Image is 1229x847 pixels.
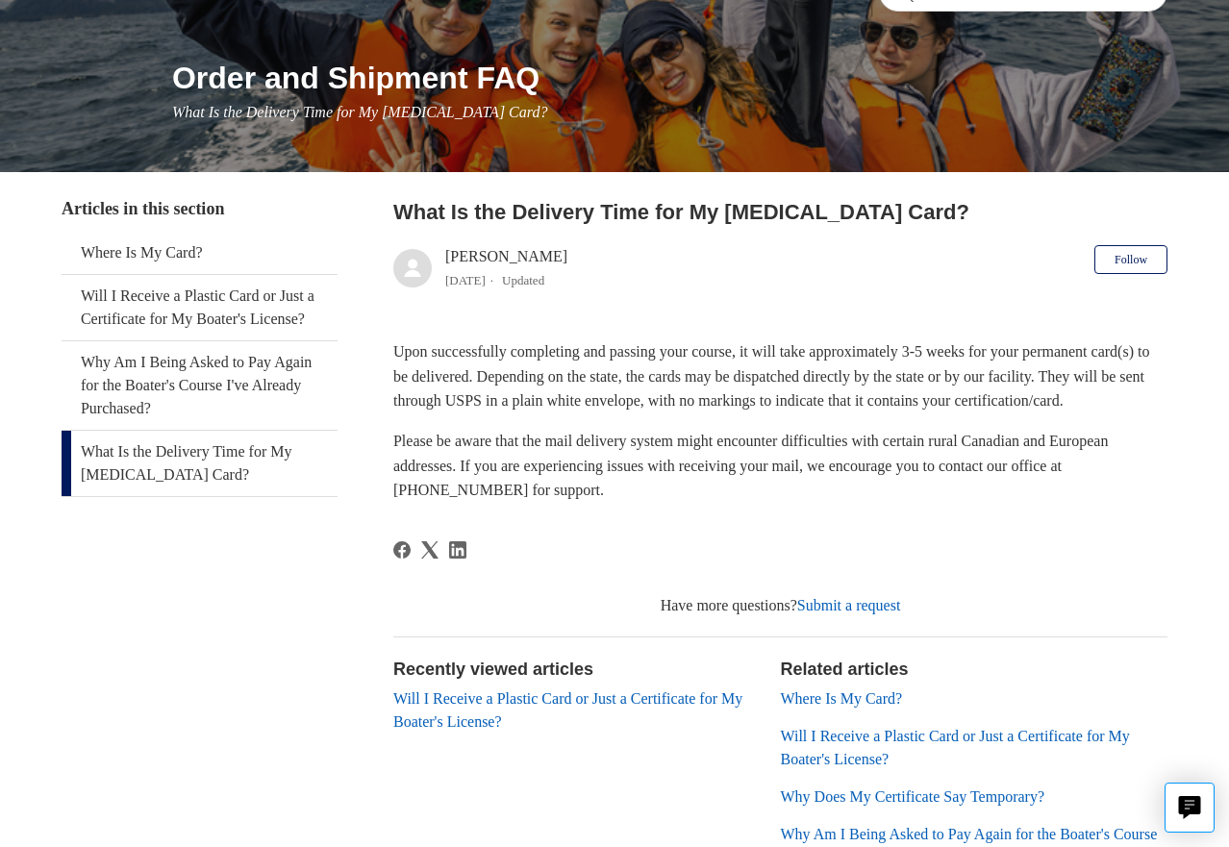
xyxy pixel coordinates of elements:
a: Where Is My Card? [781,690,903,707]
h2: What Is the Delivery Time for My Boating Card? [393,196,1167,228]
a: Will I Receive a Plastic Card or Just a Certificate for My Boater's License? [62,275,339,340]
a: Facebook [393,541,411,559]
li: Updated [502,273,544,287]
h2: Related articles [781,657,1168,683]
a: X Corp [421,541,439,559]
a: Why Am I Being Asked to Pay Again for the Boater's Course I've Already Purchased? [62,341,339,430]
span: Articles in this section [62,199,224,218]
h1: Order and Shipment FAQ [172,55,1167,101]
svg: Share this page on X Corp [421,541,439,559]
div: [PERSON_NAME] [445,245,567,291]
p: Upon successfully completing and passing your course, it will take approximately 3-5 weeks for yo... [393,339,1167,413]
a: Submit a request [797,597,901,613]
button: Live chat [1165,783,1215,833]
p: Please be aware that the mail delivery system might encounter difficulties with certain rural Can... [393,429,1167,503]
button: Follow Article [1094,245,1167,274]
a: LinkedIn [449,541,466,559]
a: Why Does My Certificate Say Temporary? [781,788,1045,805]
span: What Is the Delivery Time for My [MEDICAL_DATA] Card? [172,104,547,120]
a: Will I Receive a Plastic Card or Just a Certificate for My Boater's License? [393,690,742,730]
svg: Share this page on Facebook [393,541,411,559]
a: Will I Receive a Plastic Card or Just a Certificate for My Boater's License? [781,728,1130,767]
a: Where Is My Card? [62,232,339,274]
svg: Share this page on LinkedIn [449,541,466,559]
h2: Recently viewed articles [393,657,762,683]
time: 05/09/2024, 14:28 [445,273,486,287]
a: What Is the Delivery Time for My [MEDICAL_DATA] Card? [62,431,339,496]
div: Have more questions? [393,594,1167,617]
